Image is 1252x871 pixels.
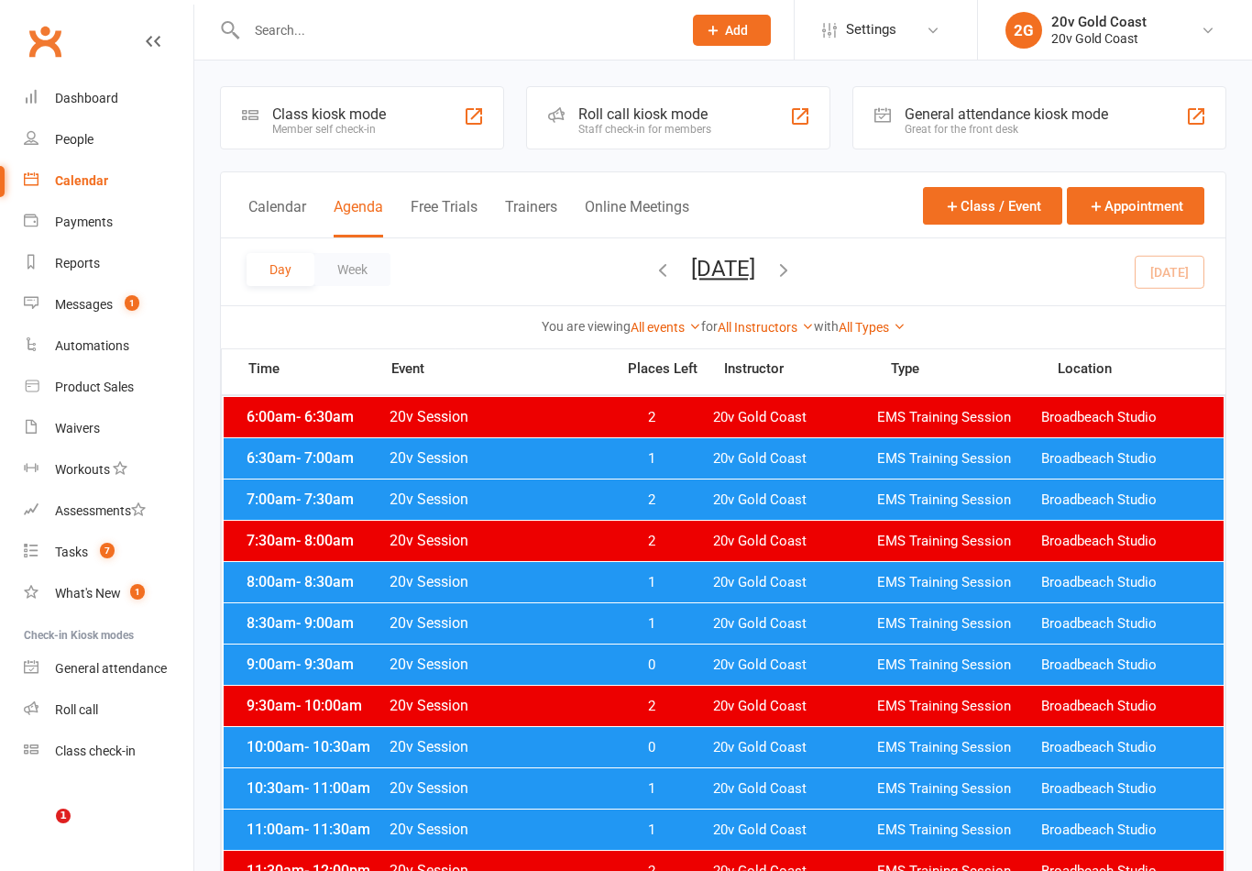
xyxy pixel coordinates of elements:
span: - 9:00am [296,614,354,632]
a: Workouts [24,449,193,491]
span: Broadbeach Studio [1041,656,1205,674]
span: Broadbeach Studio [1041,574,1205,591]
span: Broadbeach Studio [1041,698,1205,715]
span: Type [891,362,1058,376]
span: Broadbeach Studio [1041,739,1205,756]
span: 20v Session [389,821,604,838]
span: 11:00am [242,821,389,838]
a: Automations [24,325,193,367]
span: - 8:30am [296,573,354,590]
span: Broadbeach Studio [1041,533,1205,550]
div: Roll call kiosk mode [578,105,711,123]
span: 20v Session [389,656,604,673]
span: EMS Training Session [877,739,1041,756]
span: Location [1058,362,1225,376]
span: EMS Training Session [877,656,1041,674]
div: Roll call [55,702,98,717]
button: [DATE] [691,256,755,281]
button: Free Trials [411,198,478,237]
a: Calendar [24,160,193,202]
span: 9:00am [242,656,389,673]
span: 8:30am [242,614,389,632]
a: What's New1 [24,573,193,614]
span: 1 [603,821,699,839]
div: Class kiosk mode [272,105,386,123]
span: 1 [130,584,145,600]
span: Add [725,23,748,38]
span: 2 [603,533,699,550]
span: 8:00am [242,573,389,590]
a: Payments [24,202,193,243]
span: 10:30am [242,779,389,797]
button: Day [247,253,314,286]
button: Online Meetings [585,198,689,237]
a: Waivers [24,408,193,449]
a: Messages 1 [24,284,193,325]
div: Messages [55,297,113,312]
span: 20v Session [389,779,604,797]
span: - 7:00am [296,449,354,467]
span: Time [244,360,390,382]
span: 20v Session [389,449,604,467]
div: 2G [1005,12,1042,49]
span: 20v Session [389,491,604,508]
span: Places Left [614,362,710,376]
span: 20v Gold Coast [713,450,877,468]
span: Broadbeach Studio [1041,780,1205,798]
button: Add [693,15,771,46]
span: Broadbeach Studio [1041,821,1205,839]
span: 20v Gold Coast [713,698,877,715]
span: 2 [603,698,699,715]
div: People [55,132,93,147]
span: Broadbeach Studio [1041,409,1205,426]
span: 20v Gold Coast [713,821,877,839]
span: 20v Gold Coast [713,491,877,509]
span: - 10:30am [304,738,370,755]
div: Dashboard [55,91,118,105]
a: Assessments [24,491,193,532]
a: Class kiosk mode [24,731,193,772]
div: General attendance [55,661,167,676]
span: EMS Training Session [877,780,1041,798]
a: Product Sales [24,367,193,408]
a: Tasks 7 [24,532,193,573]
button: Agenda [334,198,383,237]
span: 20v Session [389,408,604,425]
span: 20v Session [389,614,604,632]
span: 20v Session [389,573,604,590]
span: 20v Session [389,697,604,714]
span: Instructor [724,362,891,376]
span: - 7:30am [296,491,354,508]
div: Waivers [55,421,100,435]
span: 2 [603,409,699,426]
span: 10:00am [242,738,389,755]
span: Broadbeach Studio [1041,450,1205,468]
span: - 6:30am [296,408,354,425]
a: Roll call [24,689,193,731]
a: Reports [24,243,193,284]
span: 7 [100,543,115,558]
div: Product Sales [55,380,134,394]
span: - 10:00am [296,697,362,714]
span: Settings [846,9,896,50]
span: - 9:30am [296,656,354,673]
span: 1 [125,295,139,311]
span: 20v Gold Coast [713,656,877,674]
button: Appointment [1067,187,1204,225]
a: Dashboard [24,78,193,119]
div: Great for the front desk [905,123,1108,136]
button: Class / Event [923,187,1062,225]
a: People [24,119,193,160]
span: 0 [603,656,699,674]
span: EMS Training Session [877,821,1041,839]
div: What's New [55,586,121,601]
strong: for [701,319,718,334]
div: Workouts [55,462,110,477]
span: Event [390,360,615,378]
div: Member self check-in [272,123,386,136]
div: 20v Gold Coast [1051,30,1147,47]
span: 20v Session [389,532,604,549]
span: EMS Training Session [877,533,1041,550]
div: Calendar [55,173,108,188]
div: Assessments [55,503,146,518]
